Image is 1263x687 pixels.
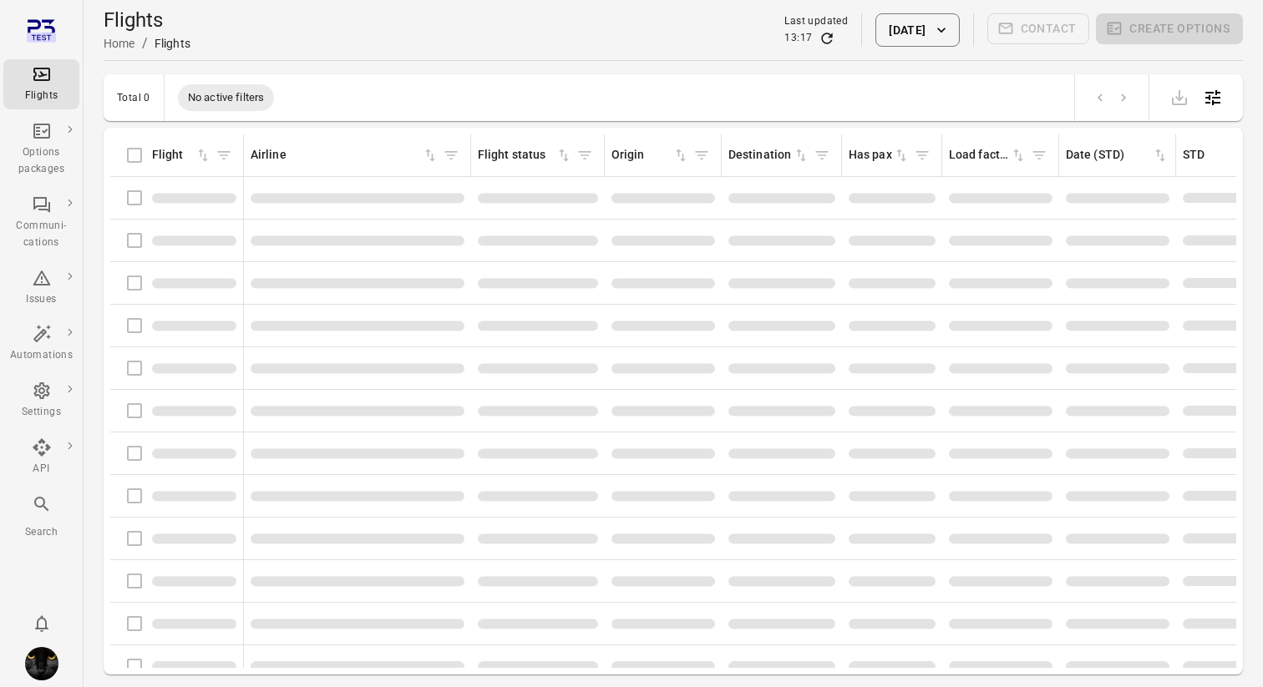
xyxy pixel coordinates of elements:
[104,37,135,50] a: Home
[251,146,439,164] div: Sort by airline in ascending order
[1066,146,1169,164] div: Sort by date (STD) in ascending order
[10,218,73,251] div: Communi-cations
[611,146,689,164] div: Sort by origin in ascending order
[142,33,148,53] li: /
[155,35,190,52] div: Flights
[478,146,572,164] div: Sort by flight status in ascending order
[10,88,73,104] div: Flights
[689,143,714,168] span: Filter by origin
[875,13,959,47] button: [DATE]
[25,607,58,640] button: Notifications
[10,461,73,477] div: API
[949,146,1027,164] div: Sort by load factor in ascending order
[117,92,150,104] div: Total 0
[3,189,79,256] a: Communi-cations
[178,89,275,106] span: No active filters
[104,33,190,53] nav: Breadcrumbs
[784,30,812,47] div: 13:17
[10,291,73,308] div: Issues
[3,59,79,109] a: Flights
[1163,88,1196,104] span: Please make a selection to export
[784,13,848,30] div: Last updated
[819,30,835,47] button: Refresh data
[1027,143,1052,168] span: Filter by load factor
[152,146,211,164] div: Sort by flight in ascending order
[572,143,597,168] span: Filter by flight status
[25,647,58,680] img: images
[104,7,190,33] h1: Flights
[3,319,79,369] a: Automations
[10,347,73,364] div: Automations
[1088,87,1135,109] nav: pagination navigation
[849,146,910,164] div: Sort by has pax in ascending order
[10,524,73,541] div: Search
[10,144,73,178] div: Options packages
[10,404,73,421] div: Settings
[910,143,935,168] span: Filter by has pax
[1196,81,1230,114] button: Open table configuration
[3,432,79,482] a: API
[3,489,79,545] button: Search
[3,263,79,313] a: Issues
[809,143,834,168] span: Filter by destination
[3,376,79,426] a: Settings
[987,13,1090,47] span: Please make a selection to create communications
[439,143,464,168] span: Filter by airline
[3,116,79,183] a: Options packages
[1183,146,1260,164] div: Sort by STD in ascending order
[1096,13,1243,47] span: Please make a selection to create an option package
[18,640,65,687] button: Iris
[211,143,236,168] span: Filter by flight
[728,146,809,164] div: Sort by destination in ascending order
